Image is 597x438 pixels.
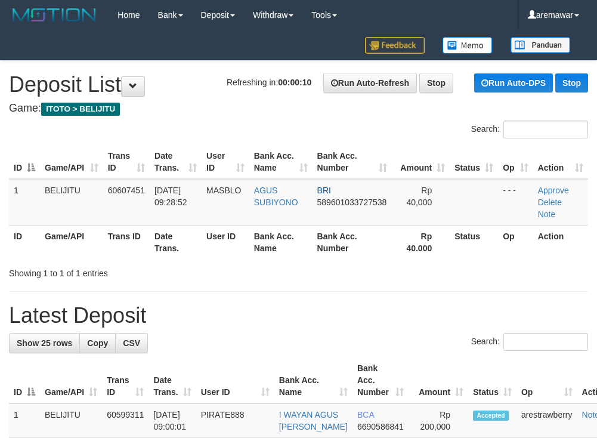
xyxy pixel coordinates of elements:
[516,357,577,403] th: Op: activate to sort column ascending
[357,422,404,431] span: Copy 6690586841 to clipboard
[196,357,274,403] th: User ID: activate to sort column ascending
[17,338,72,348] span: Show 25 rows
[102,403,149,438] td: 60599311
[149,403,196,438] td: [DATE] 09:00:01
[123,338,140,348] span: CSV
[206,186,241,195] span: MASBLO
[40,225,103,259] th: Game/API
[468,357,516,403] th: Status: activate to sort column ascending
[9,6,100,24] img: MOTION_logo.png
[533,145,588,179] th: Action: activate to sort column ascending
[150,225,202,259] th: Date Trans.
[471,121,588,138] label: Search:
[450,145,498,179] th: Status: activate to sort column ascending
[227,78,311,87] span: Refreshing in:
[274,357,352,403] th: Bank Acc. Name: activate to sort column ascending
[357,410,374,420] span: BCA
[555,73,588,92] a: Stop
[450,225,498,259] th: Status
[9,357,40,403] th: ID: activate to sort column descending
[317,186,331,195] span: BRI
[365,37,425,54] img: Feedback.jpg
[9,103,588,115] h4: Game:
[503,121,588,138] input: Search:
[9,179,40,226] td: 1
[419,73,453,93] a: Stop
[279,410,348,431] a: I WAYAN AGUS [PERSON_NAME]
[498,179,533,226] td: - - -
[103,225,150,259] th: Trans ID
[196,403,274,438] td: PIRATE888
[511,37,570,53] img: panduan.png
[538,186,569,195] a: Approve
[533,225,588,259] th: Action
[9,333,80,353] a: Show 25 rows
[249,225,313,259] th: Bank Acc. Name
[150,145,202,179] th: Date Trans.: activate to sort column ascending
[474,73,553,92] a: Run Auto-DPS
[392,145,450,179] th: Amount: activate to sort column ascending
[79,333,116,353] a: Copy
[115,333,148,353] a: CSV
[498,145,533,179] th: Op: activate to sort column ascending
[202,225,249,259] th: User ID
[323,73,417,93] a: Run Auto-Refresh
[41,103,120,116] span: ITOTO > BELIJITU
[503,333,588,351] input: Search:
[9,225,40,259] th: ID
[254,186,298,207] a: AGUS SUBIYONO
[40,145,103,179] th: Game/API: activate to sort column ascending
[249,145,313,179] th: Bank Acc. Name: activate to sort column ascending
[409,403,468,438] td: Rp 200,000
[471,333,588,351] label: Search:
[352,357,409,403] th: Bank Acc. Number: activate to sort column ascending
[9,304,588,328] h1: Latest Deposit
[102,357,149,403] th: Trans ID: activate to sort column ascending
[392,225,450,259] th: Rp 40.000
[406,186,432,207] span: Rp 40,000
[498,225,533,259] th: Op
[154,186,187,207] span: [DATE] 09:28:52
[516,403,577,438] td: arestrawberry
[103,145,150,179] th: Trans ID: activate to sort column ascending
[9,403,40,438] td: 1
[473,411,509,421] span: Accepted
[9,145,40,179] th: ID: activate to sort column descending
[202,145,249,179] th: User ID: activate to sort column ascending
[40,403,102,438] td: BELIJITU
[317,198,387,207] span: Copy 589601033727538 to clipboard
[108,186,145,195] span: 60607451
[278,78,311,87] strong: 00:00:10
[9,73,588,97] h1: Deposit List
[87,338,108,348] span: Copy
[538,209,556,219] a: Note
[40,357,102,403] th: Game/API: activate to sort column ascending
[443,37,493,54] img: Button%20Memo.svg
[409,357,468,403] th: Amount: activate to sort column ascending
[538,198,562,207] a: Delete
[40,179,103,226] td: BELIJITU
[9,263,240,279] div: Showing 1 to 1 of 1 entries
[313,225,392,259] th: Bank Acc. Number
[313,145,392,179] th: Bank Acc. Number: activate to sort column ascending
[149,357,196,403] th: Date Trans.: activate to sort column ascending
